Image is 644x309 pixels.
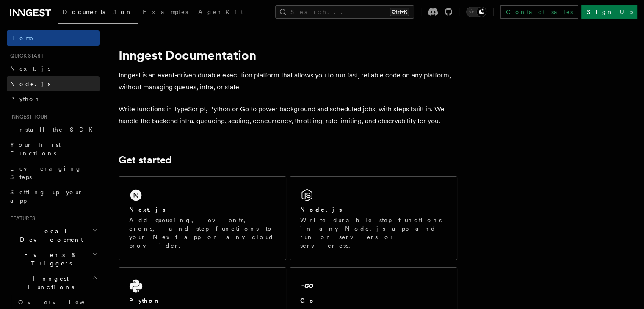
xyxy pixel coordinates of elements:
[290,176,457,260] a: Node.jsWrite durable step functions in any Node.js app and run on servers or serverless.
[143,8,188,15] span: Examples
[7,76,100,91] a: Node.js
[7,227,92,244] span: Local Development
[500,5,578,19] a: Contact sales
[10,65,50,72] span: Next.js
[7,122,100,137] a: Install the SDK
[18,299,105,306] span: Overview
[300,216,447,250] p: Write durable step functions in any Node.js app and run on servers or serverless.
[10,96,41,102] span: Python
[10,141,61,157] span: Your first Functions
[275,5,414,19] button: Search...Ctrl+K
[300,205,342,214] h2: Node.js
[10,126,98,133] span: Install the SDK
[7,251,92,268] span: Events & Triggers
[119,103,457,127] p: Write functions in TypeScript, Python or Go to power background and scheduled jobs, with steps bu...
[119,69,457,93] p: Inngest is an event-driven durable execution platform that allows you to run fast, reliable code ...
[129,205,166,214] h2: Next.js
[7,247,100,271] button: Events & Triggers
[129,216,276,250] p: Add queueing, events, crons, and step functions to your Next app on any cloud provider.
[7,185,100,208] a: Setting up your app
[10,80,50,87] span: Node.js
[390,8,409,16] kbd: Ctrl+K
[7,113,47,120] span: Inngest tour
[119,176,286,260] a: Next.jsAdd queueing, events, crons, and step functions to your Next app on any cloud provider.
[7,52,44,59] span: Quick start
[300,296,315,305] h2: Go
[119,47,457,63] h1: Inngest Documentation
[7,91,100,107] a: Python
[129,296,160,305] h2: Python
[63,8,133,15] span: Documentation
[7,274,91,291] span: Inngest Functions
[138,3,193,23] a: Examples
[7,137,100,161] a: Your first Functions
[198,8,243,15] span: AgentKit
[7,215,35,222] span: Features
[7,61,100,76] a: Next.js
[7,223,100,247] button: Local Development
[7,161,100,185] a: Leveraging Steps
[10,189,83,204] span: Setting up your app
[58,3,138,24] a: Documentation
[581,5,637,19] a: Sign Up
[466,7,486,17] button: Toggle dark mode
[119,154,171,166] a: Get started
[193,3,248,23] a: AgentKit
[10,165,82,180] span: Leveraging Steps
[7,30,100,46] a: Home
[10,34,34,42] span: Home
[7,271,100,295] button: Inngest Functions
